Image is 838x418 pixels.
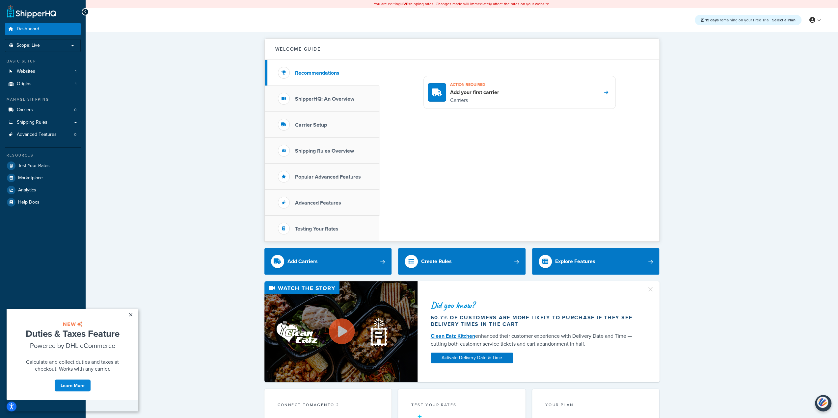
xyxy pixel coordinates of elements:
div: Create Rules [421,257,452,266]
a: Websites1 [5,65,81,78]
div: Your Plan [545,402,646,409]
div: Did you know? [431,301,639,310]
a: Explore Features [532,248,660,275]
b: LIVE [400,1,408,7]
span: 1 [75,81,76,87]
h2: Welcome Guide [275,47,321,52]
span: Scope: Live [16,43,40,48]
li: Origins [5,78,81,90]
span: Carriers [17,107,33,113]
button: Open Resource Center [815,395,831,411]
strong: 15 days [705,17,719,23]
button: Welcome Guide [265,39,659,60]
a: Test Your Rates [5,160,81,172]
img: Video thumbnail [264,281,418,382]
span: Calculate and collect duties and taxes at checkout. Works with any carrier. [19,49,112,63]
span: Origins [17,81,32,87]
a: Advanced Features0 [5,129,81,141]
a: Carriers0 [5,104,81,116]
span: Help Docs [18,200,40,205]
h3: ShipperHQ: An Overview [295,96,354,102]
li: Carriers [5,104,81,116]
div: Manage Shipping [5,97,81,102]
span: Websites [17,69,35,74]
div: Add Carriers [287,257,318,266]
span: 0 [74,107,76,113]
li: Advanced Features [5,129,81,141]
a: Add Carriers [264,248,392,275]
img: svg+xml;base64,PHN2ZyB3aWR0aD0iNDQiIGhlaWdodD0iNDQiIHZpZXdCb3g9IjAgMCA0NCA0NCIgZmlsbD0ibm9uZSIgeG... [817,396,828,408]
h3: Recommendations [295,70,339,76]
div: Test your rates [411,402,512,409]
a: Help Docs [5,196,81,208]
a: Select a Plan [772,17,796,23]
span: Powered by DHL eCommerce [23,32,109,41]
span: Shipping Rules [17,120,47,125]
a: Clean Eatz Kitchen [431,332,475,340]
a: Shipping Rules [5,116,81,129]
div: Connect to Magento 2 [278,402,379,409]
span: Marketplace [18,175,43,181]
a: Origins1 [5,78,81,90]
span: remaining on your Free Trial [705,17,770,23]
span: Advanced Features [17,132,57,137]
div: enhanced their customer experience with Delivery Date and Time — cutting both customer service ti... [431,332,639,348]
span: 1 [75,69,76,74]
a: Analytics [5,184,81,196]
a: Marketplace [5,172,81,184]
span: Analytics [18,187,36,193]
li: Websites [5,65,81,78]
h3: Action required [450,80,499,89]
a: Dashboard [5,23,81,35]
span: Dashboard [17,26,39,32]
h3: Shipping Rules Overview [295,148,354,154]
a: Learn More [48,70,84,83]
a: Create Rules [398,248,526,275]
p: Carriers [450,96,499,105]
div: Explore Features [555,257,595,266]
span: 0 [74,132,76,137]
div: 60.7% of customers are more likely to purchase if they see delivery times in the cart [431,314,639,328]
h3: Carrier Setup [295,122,327,128]
div: Basic Setup [5,59,81,64]
a: Activate Delivery Date & Time [431,353,513,363]
h4: Add your first carrier [450,89,499,96]
h3: Advanced Features [295,200,341,206]
h3: Popular Advanced Features [295,174,361,180]
div: Resources [5,153,81,158]
h3: Testing Your Rates [295,226,338,232]
span: Duties & Taxes Feature [19,18,113,31]
span: Test Your Rates [18,163,50,169]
